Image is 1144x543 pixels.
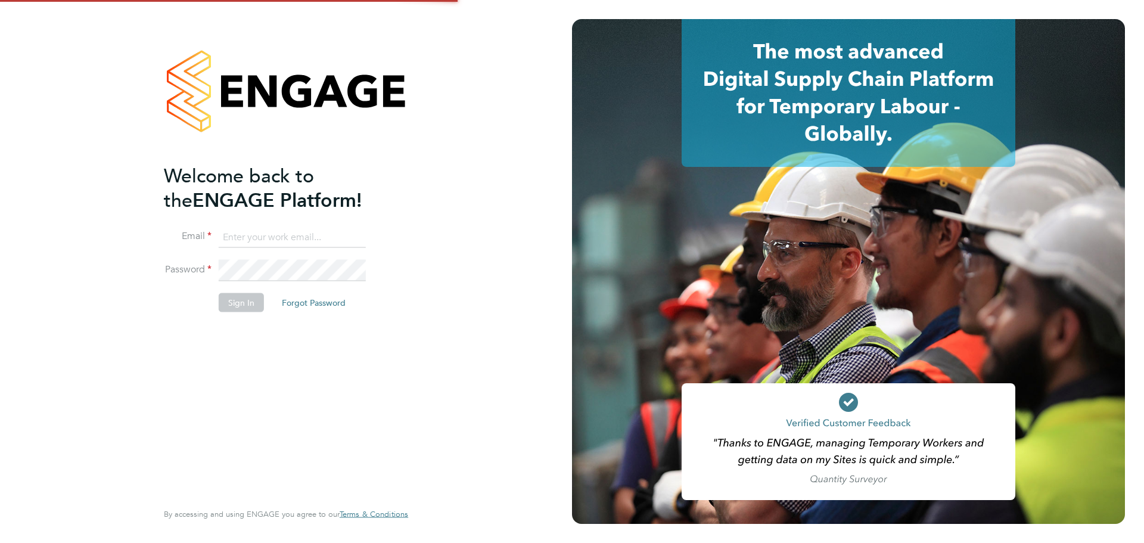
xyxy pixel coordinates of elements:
label: Email [164,230,212,243]
span: Terms & Conditions [340,509,408,519]
input: Enter your work email... [219,226,366,248]
button: Sign In [219,293,264,312]
label: Password [164,263,212,276]
span: Welcome back to the [164,164,314,212]
a: Terms & Conditions [340,510,408,519]
span: By accessing and using ENGAGE you agree to our [164,509,408,519]
h2: ENGAGE Platform! [164,163,396,212]
button: Forgot Password [272,293,355,312]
